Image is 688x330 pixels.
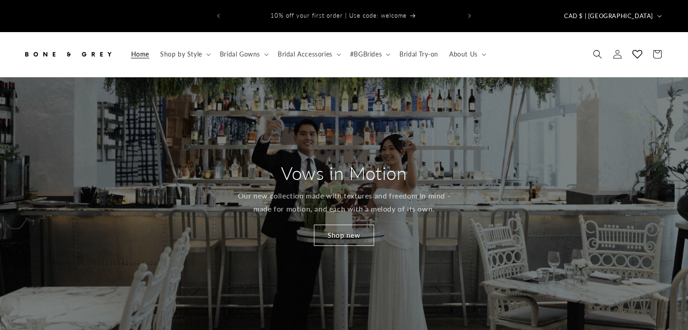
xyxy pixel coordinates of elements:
[350,50,382,58] span: #BGBrides
[345,45,394,64] summary: #BGBrides
[460,7,479,24] button: Next announcement
[209,7,228,24] button: Previous announcement
[220,50,260,58] span: Bridal Gowns
[281,161,407,185] h2: Vows in Motion
[559,7,665,24] button: CAD $ | [GEOGRAPHIC_DATA]
[155,45,214,64] summary: Shop by Style
[160,50,202,58] span: Shop by Style
[237,189,451,216] p: Our new collection made with textures and freedom in mind - made for motion, and each with a melo...
[588,44,607,64] summary: Search
[444,45,490,64] summary: About Us
[131,50,149,58] span: Home
[19,41,117,68] a: Bone and Grey Bridal
[214,45,272,64] summary: Bridal Gowns
[314,225,374,246] a: Shop new
[23,44,113,64] img: Bone and Grey Bridal
[394,45,444,64] a: Bridal Try-on
[278,50,332,58] span: Bridal Accessories
[399,50,438,58] span: Bridal Try-on
[270,12,407,19] span: 10% off your first order | Use code: welcome
[126,45,155,64] a: Home
[564,12,653,21] span: CAD $ | [GEOGRAPHIC_DATA]
[272,45,345,64] summary: Bridal Accessories
[449,50,478,58] span: About Us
